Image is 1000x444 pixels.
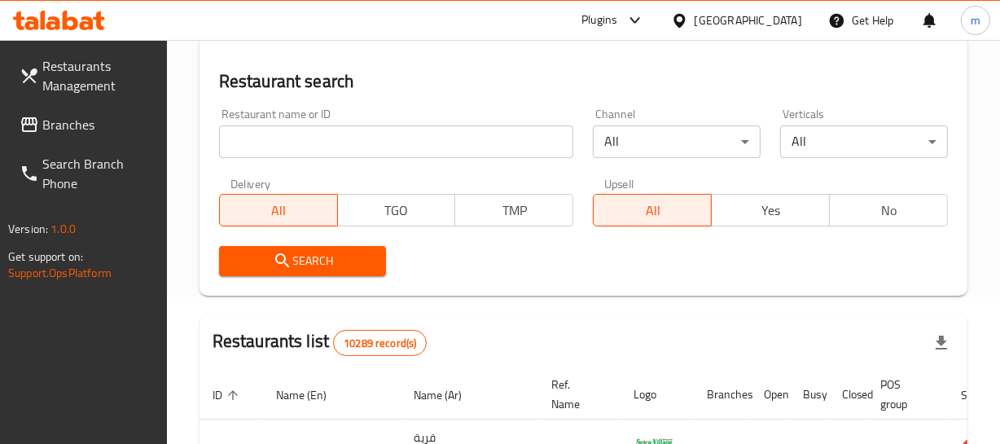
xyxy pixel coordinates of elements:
[230,178,271,189] label: Delivery
[7,105,167,144] a: Branches
[881,375,929,414] span: POS group
[971,11,980,29] span: m
[219,194,338,226] button: All
[42,56,154,95] span: Restaurants Management
[7,144,167,203] a: Search Branch Phone
[213,329,428,356] h2: Restaurants list
[8,262,112,284] a: Support.OpsPlatform
[334,336,426,351] span: 10289 record(s)
[836,199,941,222] span: No
[600,199,705,222] span: All
[694,370,751,420] th: Branches
[344,199,450,222] span: TGO
[219,69,948,94] h2: Restaurant search
[8,246,83,267] span: Get support on:
[462,199,567,222] span: TMP
[780,125,948,158] div: All
[219,246,387,276] button: Search
[8,218,48,240] span: Version:
[337,194,456,226] button: TGO
[226,199,331,222] span: All
[551,375,601,414] span: Ref. Name
[829,370,868,420] th: Closed
[581,11,617,30] div: Plugins
[219,125,574,158] input: Search for restaurant name or ID..
[276,385,348,405] span: Name (En)
[42,115,154,134] span: Branches
[42,154,154,193] span: Search Branch Phone
[454,194,573,226] button: TMP
[621,370,694,420] th: Logo
[922,323,961,363] div: Export file
[333,330,427,356] div: Total records count
[711,194,830,226] button: Yes
[604,178,634,189] label: Upsell
[695,11,802,29] div: [GEOGRAPHIC_DATA]
[213,385,243,405] span: ID
[7,46,167,105] a: Restaurants Management
[593,194,712,226] button: All
[593,125,761,158] div: All
[829,194,948,226] button: No
[232,251,374,271] span: Search
[751,370,790,420] th: Open
[790,370,829,420] th: Busy
[50,218,76,240] span: 1.0.0
[718,199,823,222] span: Yes
[414,385,483,405] span: Name (Ar)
